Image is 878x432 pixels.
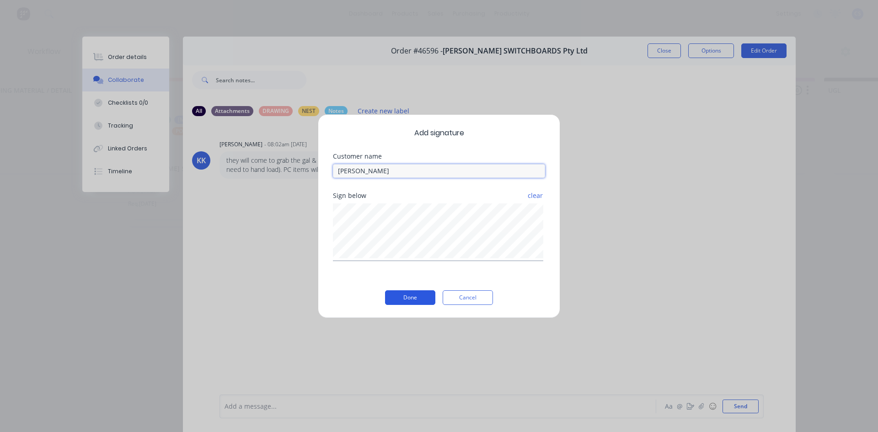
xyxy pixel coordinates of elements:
[333,192,545,199] div: Sign below
[333,164,545,178] input: Enter customer name
[333,153,545,160] div: Customer name
[385,290,435,305] button: Done
[333,128,545,139] span: Add signature
[527,187,543,204] button: clear
[443,290,493,305] button: Cancel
